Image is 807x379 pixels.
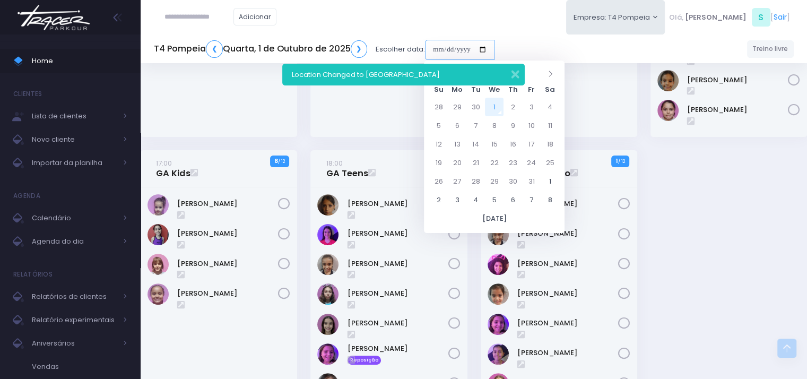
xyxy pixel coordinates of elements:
td: 5 [485,191,504,209]
small: 17:00 [156,158,172,168]
td: 3 [522,98,541,116]
a: [PERSON_NAME] [348,228,448,239]
span: S [752,8,770,27]
td: 2 [504,98,522,116]
td: 29 [485,172,504,191]
img: Beatriz Marques Ferreira [488,224,509,245]
a: [PERSON_NAME] [687,75,788,85]
td: 28 [429,98,448,116]
div: [ ] [665,5,794,29]
td: 14 [466,135,485,153]
a: [PERSON_NAME] [517,288,618,299]
img: Heloisa Nivolone [317,343,339,365]
td: 10 [522,116,541,135]
td: 30 [466,98,485,116]
a: [PERSON_NAME] [348,343,448,354]
a: [PERSON_NAME] [517,259,618,269]
small: 18:00 [326,158,343,168]
a: [PERSON_NAME] [177,228,278,239]
span: Relatórios de clientes [32,290,117,304]
td: 17 [522,135,541,153]
td: 28 [466,172,485,191]
span: Location Changed to [GEOGRAPHIC_DATA] [292,70,440,80]
a: Adicionar [233,8,277,25]
a: [PERSON_NAME] [517,318,618,329]
h4: Agenda [13,185,40,206]
span: Lista de clientes [32,109,117,123]
img: Catarina Miranda [147,194,169,216]
a: [PERSON_NAME] [348,288,448,299]
td: 4 [541,98,559,116]
a: Sair [774,12,787,23]
td: 1 [485,98,504,116]
td: 2 [429,191,448,209]
th: We [485,82,504,98]
td: 18 [541,135,559,153]
span: Calendário [32,211,117,225]
td: 23 [504,153,522,172]
a: [PERSON_NAME] [177,259,278,269]
td: 1 [541,172,559,191]
td: 4 [466,191,485,209]
td: 25 [541,153,559,172]
a: Treino livre [747,40,794,58]
td: 26 [429,172,448,191]
strong: 8 [274,157,278,165]
h4: Relatórios [13,264,53,285]
img: Beatriz Marques Ferreira [317,254,339,275]
span: Relatório experimentais [32,313,117,327]
td: 5 [429,116,448,135]
img: Catarina souza ramos de Oliveira [488,254,509,275]
h5: T4 Pompeia Quarta, 1 de Outubro de 2025 [154,40,367,58]
td: 27 [448,172,466,191]
a: [PERSON_NAME] [517,199,618,209]
h4: Clientes [13,83,42,105]
span: Vendas [32,360,127,374]
span: Home [32,54,127,68]
td: 3 [448,191,466,209]
span: [PERSON_NAME] [685,12,747,23]
img: Sofia Ramos Roman Torres [657,70,679,91]
small: / 12 [618,158,624,165]
td: 16 [504,135,522,153]
img: Manuela Mattosinho Sfeir [147,224,169,245]
img: Maria Barros Zanaroli Guerra [147,254,169,275]
img: Cecília Aimi Shiozuka de Oliveira [488,283,509,305]
th: [DATE] [429,209,559,228]
a: [PERSON_NAME] [348,318,448,329]
small: / 12 [278,158,285,165]
td: 6 [448,116,466,135]
td: 9 [504,116,522,135]
td: 12 [429,135,448,153]
img: Athina Torres Kambourakis [317,224,339,245]
td: 24 [522,153,541,172]
th: Th [504,82,522,98]
span: Reposição [348,356,381,365]
a: [PERSON_NAME] [177,199,278,209]
img: Giovanna vilela [317,314,339,335]
th: Su [429,82,448,98]
td: 30 [504,172,522,191]
td: 20 [448,153,466,172]
th: Tu [466,82,485,98]
td: 11 [541,116,559,135]
a: ❯ [351,40,368,58]
img: Maria Eduarda Nogueira Missao [147,283,169,305]
td: 8 [541,191,559,209]
td: 8 [485,116,504,135]
strong: 1 [615,157,618,165]
td: 22 [485,153,504,172]
td: 7 [466,116,485,135]
td: 29 [448,98,466,116]
td: 7 [522,191,541,209]
img: Sophia de Souza Arantes [657,100,679,121]
img: Filomena Caruso Grano [317,283,339,305]
td: 19 [429,153,448,172]
span: Novo cliente [32,133,117,147]
a: 17:00GA Kids [156,158,190,179]
a: [PERSON_NAME] [517,348,618,358]
span: Importar da planilha [32,156,117,170]
th: Mo [448,82,466,98]
a: [PERSON_NAME] [348,259,448,269]
td: 31 [522,172,541,191]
